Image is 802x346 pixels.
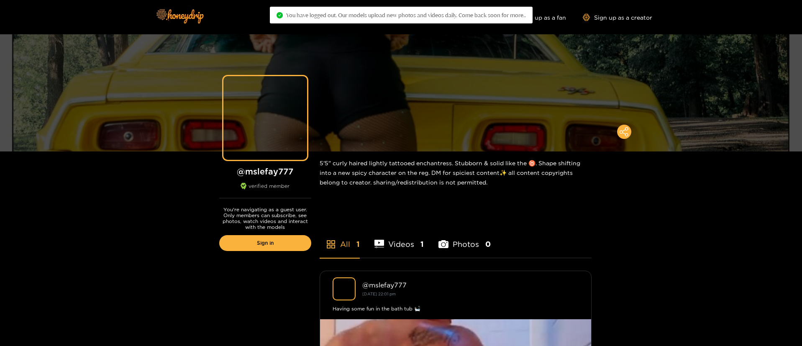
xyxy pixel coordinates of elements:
span: 1 [356,239,360,249]
div: verified member [219,183,311,198]
img: mslefay777 [333,277,356,300]
span: You have logged out. Our models upload new photos and videos daily. Come back soon for more.. [286,12,526,18]
li: All [320,220,360,258]
a: Sign up as a creator [583,14,652,21]
a: Sign up as a fan [509,14,566,21]
span: check-circle [277,12,283,18]
small: [DATE] 22:01 pm [362,292,396,296]
span: 0 [485,239,491,249]
span: 1 [420,239,424,249]
a: Sign in [219,235,311,251]
div: 5'5" curly haired lightly tattooed enchantress. Stubborn & solid like the ♉️. Shape shifting into... [320,151,592,194]
h1: @ mslefay777 [219,166,311,177]
span: appstore [326,239,336,249]
div: Having some fun in the bath tub 🛀🏽 [333,305,579,313]
div: @ mslefay777 [362,281,579,289]
li: Photos [438,220,491,258]
p: You're navigating as a guest user. Only members can subscribe, see photos, watch videos and inter... [219,207,311,230]
li: Videos [374,220,424,258]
